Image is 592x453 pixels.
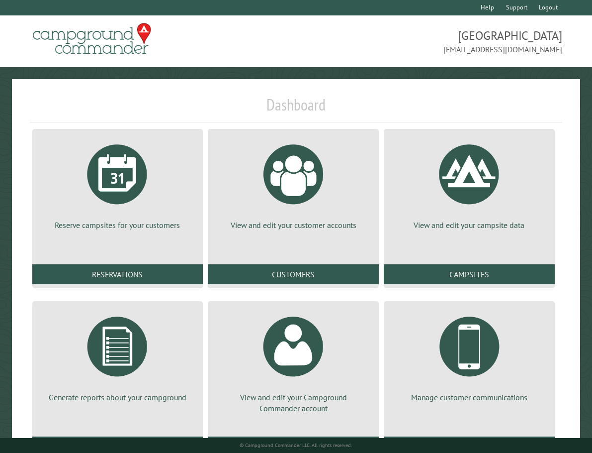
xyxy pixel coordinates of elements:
[220,137,367,230] a: View and edit your customer accounts
[44,392,191,403] p: Generate reports about your campground
[396,137,543,230] a: View and edit your campsite data
[220,220,367,230] p: View and edit your customer accounts
[396,309,543,403] a: Manage customer communications
[396,392,543,403] p: Manage customer communications
[220,392,367,414] p: View and edit your Campground Commander account
[44,137,191,230] a: Reserve campsites for your customers
[32,264,203,284] a: Reservations
[220,309,367,414] a: View and edit your Campground Commander account
[30,19,154,58] img: Campground Commander
[384,264,555,284] a: Campsites
[240,442,352,449] small: © Campground Commander LLC. All rights reserved.
[44,309,191,403] a: Generate reports about your campground
[396,220,543,230] p: View and edit your campsite data
[30,95,563,122] h1: Dashboard
[44,220,191,230] p: Reserve campsites for your customers
[208,264,379,284] a: Customers
[296,27,563,55] span: [GEOGRAPHIC_DATA] [EMAIL_ADDRESS][DOMAIN_NAME]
